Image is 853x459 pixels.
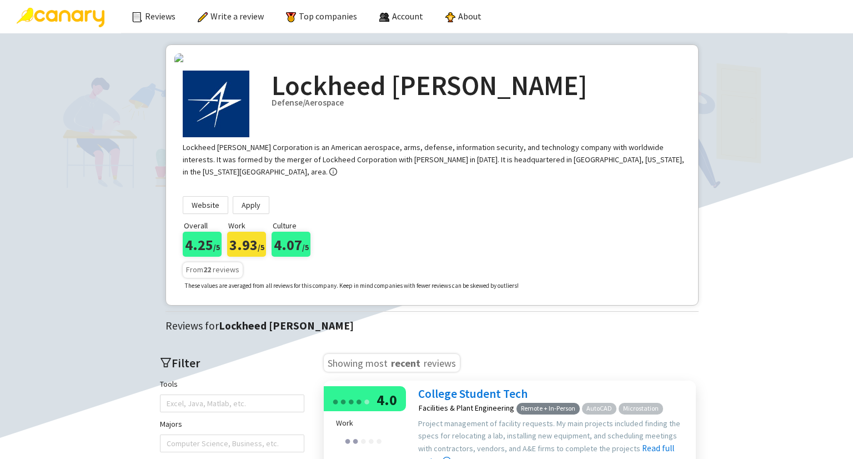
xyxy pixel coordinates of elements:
a: Top companies [286,11,357,22]
div: ● [363,392,370,410]
div: Lockheed [PERSON_NAME] Corporation is an American aerospace, arms, defense, information security,... [183,142,684,177]
div: ● [344,432,351,449]
img: Company Logo [183,71,249,137]
img: Canary Logo [17,8,104,27]
h3: Showing most reviews [324,354,460,372]
span: /5 [213,242,220,252]
img: company-banners%2Flockheed_banner.jfif [174,53,690,62]
div: Work [336,417,402,429]
div: ● [332,392,339,410]
a: About [445,11,481,22]
a: Apply [233,196,269,214]
strong: Lockheed [PERSON_NAME] [219,319,354,332]
span: Website [192,197,219,213]
h2: Lockheed [PERSON_NAME] [272,71,681,101]
div: 4.25 [183,232,222,257]
div: ● [360,432,367,449]
div: ● [375,432,382,449]
span: Apply [242,197,260,213]
div: Facilities & Plant Engineering [419,404,514,412]
p: Overall [184,219,227,232]
span: Account [392,11,423,22]
span: filter [160,357,172,368]
div: ● [368,432,374,449]
div: ● [352,432,359,449]
span: /5 [302,242,309,252]
span: From reviews [186,265,239,275]
div: Defense/Aerospace [272,96,681,109]
div: ● [348,392,354,410]
a: College Student Tech [418,386,528,401]
p: Work [228,219,272,232]
span: Microstation [619,403,663,415]
span: 4.0 [377,391,397,409]
img: people.png [379,12,389,22]
div: 4.07 [272,232,310,257]
label: Tools [160,378,178,390]
div: 3.93 [227,232,266,257]
span: info-circle [329,168,337,176]
span: Remote + In-Person [516,403,580,415]
span: AutoCAD [582,403,616,415]
b: 22 [203,265,211,275]
div: Reviews for [165,317,704,335]
label: Majors [160,418,182,430]
span: recent [390,355,422,368]
input: Tools [167,397,169,410]
span: /5 [258,242,264,252]
h2: Filter [160,354,304,372]
a: Website [183,196,228,214]
div: ● [340,392,347,410]
p: Culture [273,219,316,232]
div: ● [355,392,362,410]
a: Reviews [132,11,175,22]
p: These values are averaged from all reviews for this company. Keep in mind companies with fewer re... [185,281,519,291]
a: Write a review [198,11,264,22]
